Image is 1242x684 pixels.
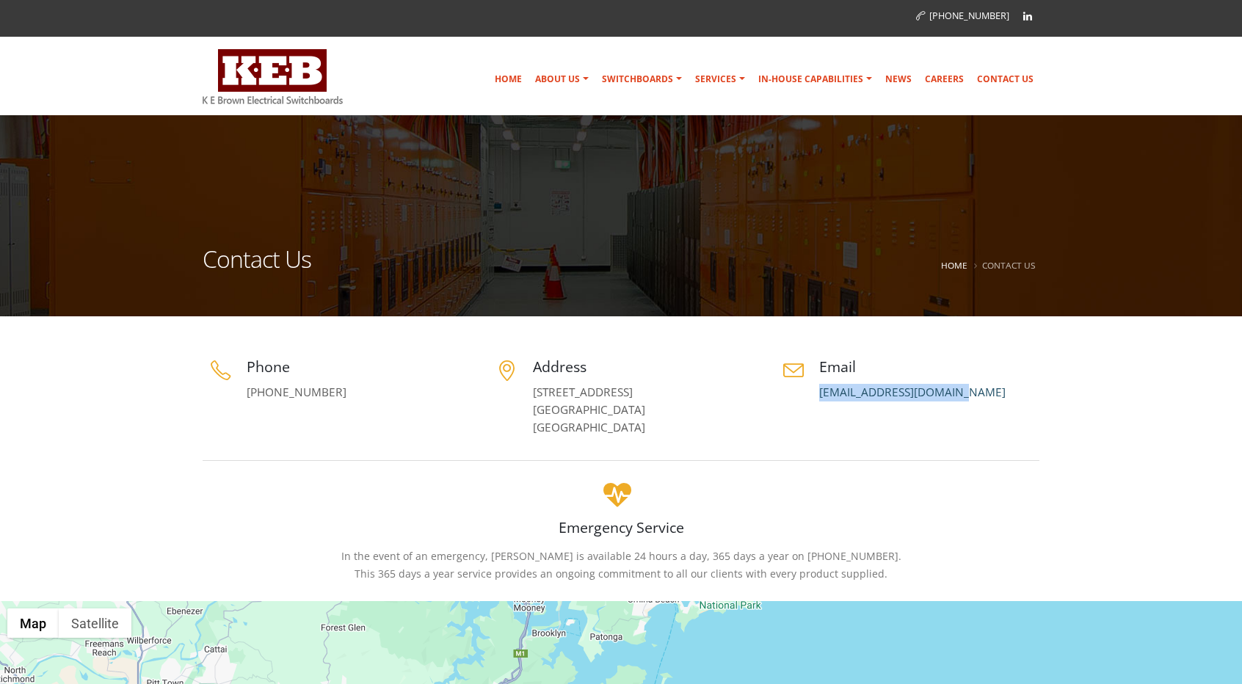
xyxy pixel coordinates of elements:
a: [EMAIL_ADDRESS][DOMAIN_NAME] [819,385,1006,400]
button: Show satellite imagery [59,608,131,638]
a: Switchboards [596,65,688,94]
h4: Emergency Service [203,517,1039,537]
img: K E Brown Electrical Switchboards [203,49,343,104]
p: In the event of an emergency, [PERSON_NAME] is available 24 hours a day, 365 days a year on [PHON... [203,547,1039,583]
a: Services [689,65,751,94]
a: In-house Capabilities [752,65,878,94]
button: Show street map [7,608,59,638]
a: News [879,65,918,94]
a: [PHONE_NUMBER] [247,385,346,400]
h4: Email [819,357,1039,376]
a: Home [489,65,528,94]
h4: Address [533,357,753,376]
a: [PHONE_NUMBER] [916,10,1009,22]
a: [STREET_ADDRESS][GEOGRAPHIC_DATA][GEOGRAPHIC_DATA] [533,385,645,435]
a: Home [941,259,967,271]
li: Contact Us [970,256,1036,274]
a: Linkedin [1017,5,1039,27]
h1: Contact Us [203,247,311,289]
a: Contact Us [971,65,1039,94]
a: Careers [919,65,970,94]
h4: Phone [247,357,467,376]
a: About Us [529,65,595,94]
